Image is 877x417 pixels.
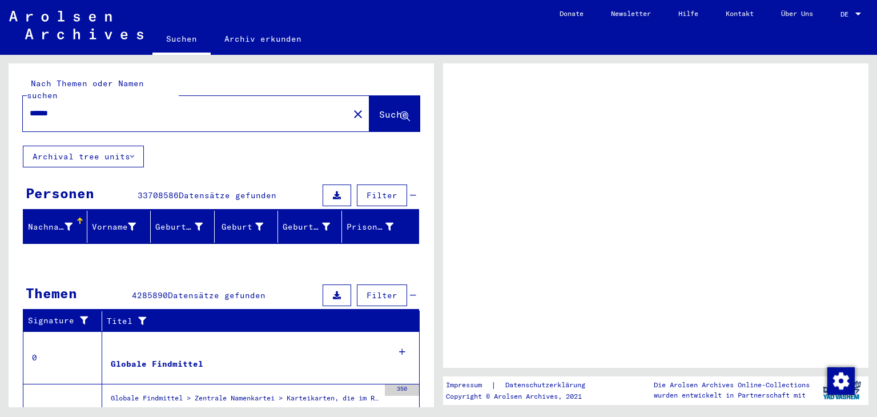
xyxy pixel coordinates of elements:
div: Geburt‏ [219,221,264,233]
div: Geburtsname [155,218,217,236]
img: Arolsen_neg.svg [9,11,143,39]
span: DE [840,10,853,18]
span: Filter [367,190,397,201]
div: Signature [28,312,104,330]
mat-header-cell: Geburtsname [151,211,215,243]
p: Copyright © Arolsen Archives, 2021 [446,391,599,402]
mat-icon: close [351,107,365,121]
p: Die Arolsen Archives Online-Collections [654,380,810,390]
div: Prisoner # [347,221,394,233]
a: Datenschutzerklärung [496,379,599,391]
div: 350 [385,384,419,396]
img: Zustimmung ändern [827,367,855,395]
div: Nachname [28,218,87,236]
mat-header-cell: Vorname [87,211,151,243]
mat-header-cell: Prisoner # [342,211,419,243]
div: Vorname [92,218,151,236]
mat-label: Nach Themen oder Namen suchen [27,78,144,101]
span: 4285890 [132,290,168,300]
div: | [446,379,599,391]
span: 33708586 [138,190,179,201]
div: Nachname [28,221,73,233]
mat-header-cell: Nachname [23,211,87,243]
mat-header-cell: Geburt‏ [215,211,279,243]
a: Archiv erkunden [211,25,315,53]
div: Geburtsdatum [283,221,330,233]
a: Suchen [152,25,211,55]
div: Vorname [92,221,136,233]
div: Zustimmung ändern [827,367,854,394]
td: 0 [23,331,102,384]
span: Datensätze gefunden [179,190,276,201]
button: Clear [347,102,369,125]
span: Datensätze gefunden [168,290,265,300]
button: Archival tree units [23,146,144,167]
div: Globale Findmittel > Zentrale Namenkartei > Karteikarten, die im Rahmen der sequentiellen Massend... [111,393,379,409]
button: Filter [357,185,407,206]
div: Geburtsdatum [283,218,344,236]
a: Impressum [446,379,491,391]
div: Geburtsname [155,221,203,233]
span: Suche [379,109,408,120]
div: Geburt‏ [219,218,278,236]
p: wurden entwickelt in Partnerschaft mit [654,390,810,400]
span: Filter [367,290,397,300]
div: Prisoner # [347,218,408,236]
div: Titel [107,315,397,327]
mat-header-cell: Geburtsdatum [278,211,342,243]
div: Globale Findmittel [111,358,203,370]
button: Suche [369,96,420,131]
div: Personen [26,183,94,203]
img: yv_logo.png [820,376,863,404]
div: Titel [107,312,408,330]
button: Filter [357,284,407,306]
div: Signature [28,315,93,327]
div: Themen [26,283,77,303]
